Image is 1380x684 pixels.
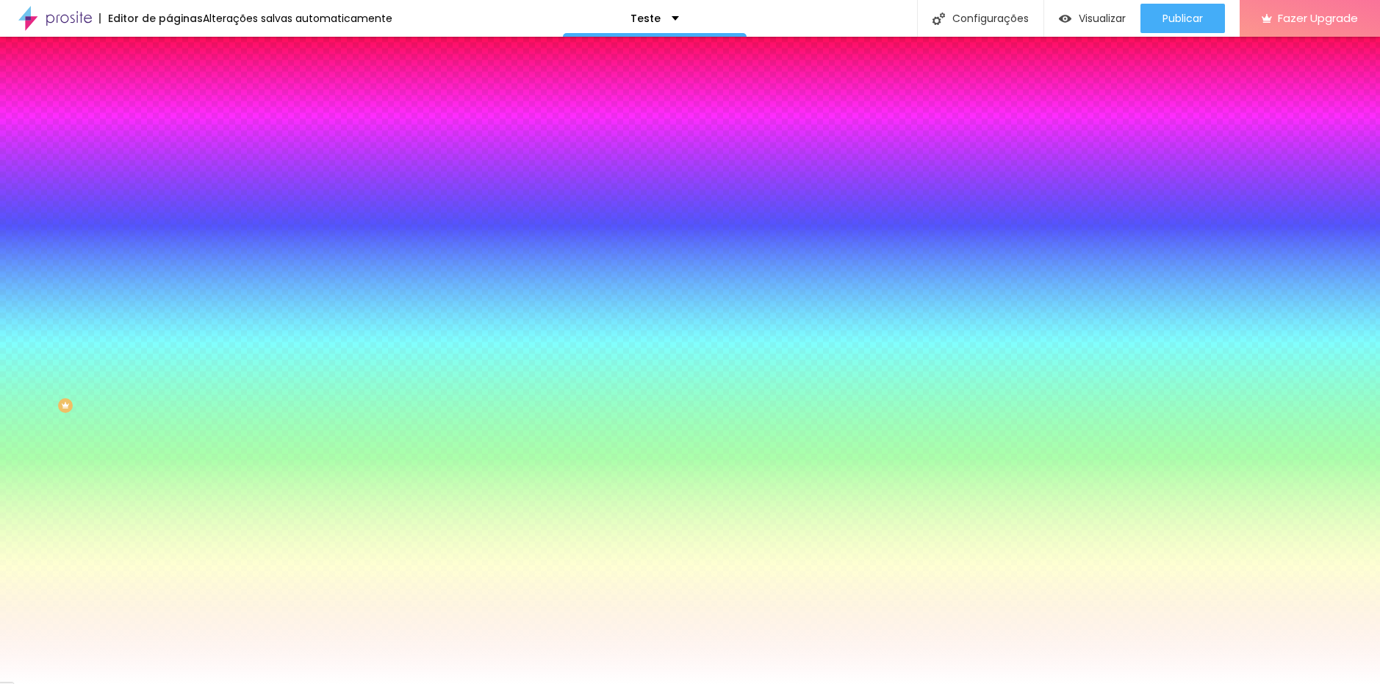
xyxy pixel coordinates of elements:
[1059,12,1071,25] img: view-1.svg
[630,13,661,24] p: Teste
[99,13,203,24] div: Editor de páginas
[1140,4,1225,33] button: Publicar
[1079,12,1126,24] span: Visualizar
[203,13,392,24] div: Alterações salvas automaticamente
[1044,4,1140,33] button: Visualizar
[1162,12,1203,24] span: Publicar
[932,12,945,25] img: Icone
[1278,12,1358,24] span: Fazer Upgrade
